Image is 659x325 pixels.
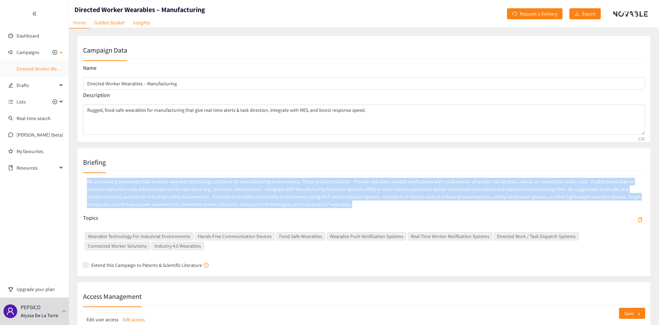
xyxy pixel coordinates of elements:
[88,232,190,240] span: Wearable Technology For Industrial Environments
[83,214,98,222] p: Topics
[6,307,14,315] span: user
[69,17,90,29] a: Home
[411,232,489,240] span: Real-Time Worker Notification Systems
[8,99,13,104] span: unordered-list
[88,242,147,250] span: Connected Worker Solutions
[8,287,13,292] span: trophy
[8,83,13,88] span: edit
[205,242,207,250] input: Wearable Technology For Industrial EnvironmentsHands-Free Communication DevicesFood-Safe Wearable...
[83,64,645,72] p: Name
[8,165,13,170] span: book
[204,263,209,268] span: question-circle
[83,176,645,209] p: We are seeking companies that develop wearable technology solutions for manufacturing environment...
[497,232,576,240] span: Directed Work / Task Dispatch Systems
[17,45,39,59] span: Campaigns
[74,5,205,14] h1: Directed Worker Wearables – Manufacturing
[547,251,659,325] iframe: Chat Widget
[512,11,517,17] span: redo
[582,10,596,18] span: Export
[21,303,41,312] p: PEPSICO
[17,78,57,92] span: Drafts
[89,261,202,269] span: Extend this Campaign to Patents & Scientific Literature
[52,99,57,104] span: plus-circle
[507,8,562,19] button: redoRequest a Delivery
[17,161,57,175] span: Resources
[276,232,325,240] span: Food-Safe Wearables
[327,232,406,240] span: Wearable Push Notification Systems
[83,105,645,135] textarea: campaign description
[198,232,272,240] span: Hands-Free Communication Devices
[17,33,39,39] a: Dashboard
[17,132,63,138] a: [PERSON_NAME] (beta)
[17,282,63,296] span: Upgrade your plan
[494,232,579,240] span: Directed Work / Task Dispatch Systems
[129,17,154,28] a: Insights
[83,158,106,167] h2: Briefing
[83,45,127,55] h2: Campaign Data
[17,144,63,158] a: My favourites
[85,242,150,250] span: Connected Worker Solutions
[154,242,201,250] span: Industry 4.0 Wearables
[52,50,57,55] span: plus-circle
[638,217,642,223] span: copy
[635,214,645,225] button: Wearable Technology For Industrial EnvironmentsHands-Free Communication DevicesFood-Safe Wearable...
[520,10,557,18] span: Request a Delivery
[83,91,645,99] p: Description
[21,312,58,319] p: Alyssa De La Torre
[17,95,26,109] span: Lists
[85,232,193,240] span: Wearable Technology For Industrial Environments
[83,292,142,301] h2: Access Management
[151,242,204,250] span: Industry 4.0 Wearables
[90,17,129,28] a: Golden Basket
[575,11,579,17] span: download
[408,232,493,240] span: Real-Time Worker Notification Systems
[569,8,601,19] button: downloadExport
[8,50,13,55] span: sound
[17,115,51,121] a: Real-time search
[195,232,275,240] span: Hands-Free Communication Devices
[330,232,403,240] span: Wearable Push Notification Systems
[17,66,106,72] a: Directed Worker Wearables – Manufacturing
[83,77,645,90] input: campaign name
[279,232,322,240] span: Food-Safe Wearables
[32,11,37,16] span: double-left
